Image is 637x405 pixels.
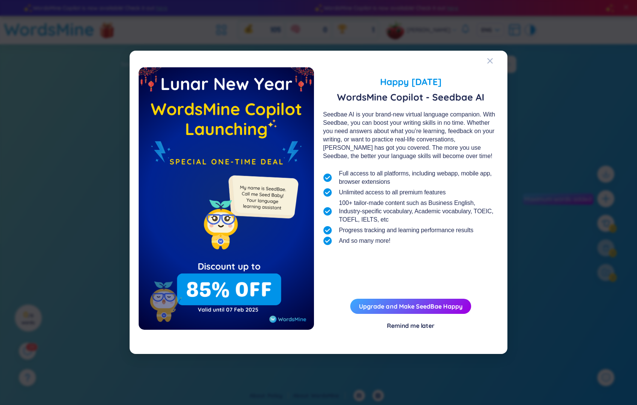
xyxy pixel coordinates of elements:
[323,75,498,88] span: Happy [DATE]
[359,303,462,310] a: Upgrade and Make SeedBae Happy
[323,92,498,103] span: WordsMine Copilot - Seedbae AI
[487,51,507,71] button: Close
[350,299,471,314] button: Upgrade and Make SeedBae Happy
[339,169,498,186] span: Full access to all platforms, including webapp, mobile app, browser extensions
[323,110,498,160] div: Seedbae AI is your brand-new virtual language companion. With Seedbae, you can boost your writing...
[387,322,434,330] div: Remind me later
[139,67,314,330] img: wmFlashDealEmpty.967f2bab.png
[339,188,446,197] span: Unlimited access to all premium features
[225,160,300,236] img: minionSeedbaeMessage.35ffe99e.png
[339,199,498,224] span: 100+ tailor-made content such as Business English, Industry-specific vocabulary, Academic vocabul...
[339,237,390,245] span: And so many more!
[339,226,473,234] span: Progress tracking and learning performance results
